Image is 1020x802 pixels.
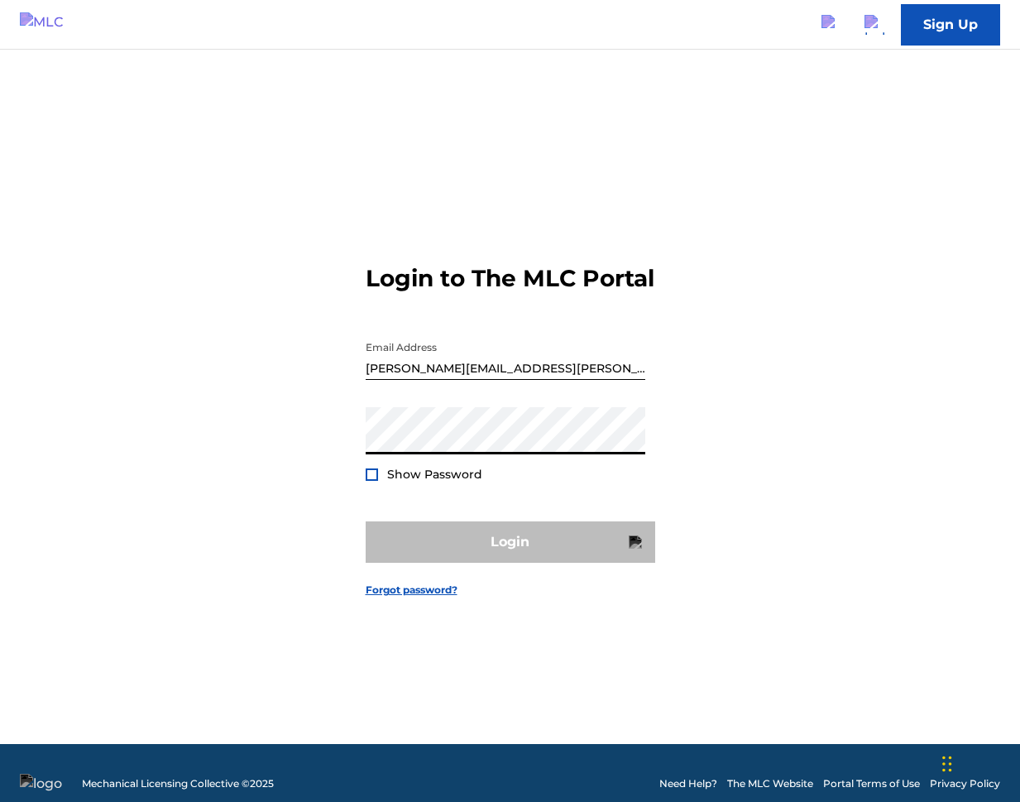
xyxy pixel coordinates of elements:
img: search [821,15,841,35]
a: Need Help? [659,776,717,791]
a: Portal Terms of Use [823,776,920,791]
a: The MLC Website [727,776,813,791]
span: Mechanical Licensing Collective © 2025 [82,776,274,791]
a: Public Search [815,8,848,41]
img: help [864,15,884,35]
a: Privacy Policy [930,776,1000,791]
a: Sign Up [901,4,1000,46]
img: logo [20,774,62,794]
a: Forgot password? [366,583,457,598]
span: Show Password [387,467,482,482]
img: MLC Logo [20,12,84,36]
iframe: Chat Widget [937,723,1020,802]
div: Help [858,8,891,41]
h3: Login to The MLC Portal [366,264,654,293]
div: Drag [942,739,952,789]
